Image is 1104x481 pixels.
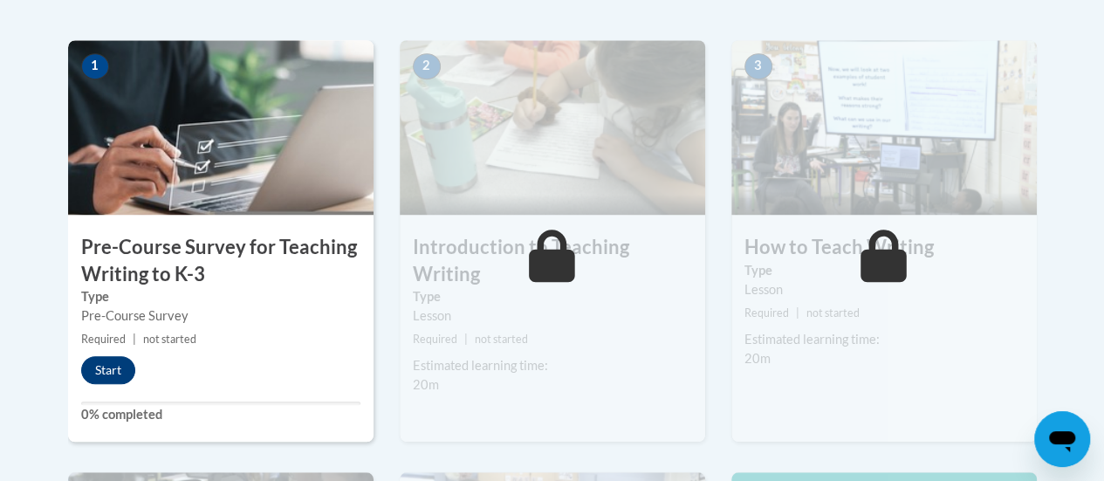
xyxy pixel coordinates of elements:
span: 1 [81,53,109,79]
img: Course Image [68,40,374,215]
h3: How to Teach Writing [731,234,1037,261]
div: Lesson [744,280,1024,299]
span: not started [806,306,860,320]
span: 20m [413,377,439,392]
span: not started [475,333,528,346]
span: 20m [744,351,771,366]
label: Type [413,287,692,306]
img: Course Image [731,40,1037,215]
span: | [133,333,136,346]
h3: Pre-Course Survey for Teaching Writing to K-3 [68,234,374,288]
span: not started [143,333,196,346]
button: Start [81,356,135,384]
span: | [796,306,799,320]
span: 3 [744,53,772,79]
span: Required [744,306,789,320]
div: Estimated learning time: [744,330,1024,349]
label: Type [81,287,360,306]
label: Type [744,261,1024,280]
div: Estimated learning time: [413,356,692,375]
span: Required [413,333,457,346]
span: Required [81,333,126,346]
h3: Introduction to Teaching Writing [400,234,705,288]
label: 0% completed [81,405,360,424]
span: | [464,333,468,346]
div: Pre-Course Survey [81,306,360,326]
span: 2 [413,53,441,79]
img: Course Image [400,40,705,215]
div: Lesson [413,306,692,326]
iframe: Button to launch messaging window [1034,411,1090,467]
